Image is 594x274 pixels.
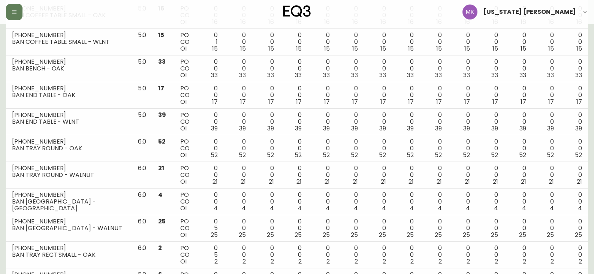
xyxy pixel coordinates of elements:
div: 0 0 [454,85,470,105]
span: 39 [491,124,498,133]
span: 15 [324,44,330,53]
div: 0 0 [454,245,470,265]
span: 52 [239,151,246,159]
span: 52 [379,151,386,159]
div: 0 0 [510,112,526,132]
div: 0 1 [202,32,218,52]
div: 0 0 [202,58,218,79]
div: 0 0 [482,192,498,212]
span: 33 [351,71,358,79]
span: 33 [547,71,554,79]
div: 0 0 [454,112,470,132]
span: 15 [296,44,302,53]
div: PO CO [180,85,190,105]
div: 0 0 [454,218,470,238]
div: 0 0 [342,165,358,185]
div: 0 0 [230,32,246,52]
span: 17 [212,97,218,106]
span: 17 [296,97,302,106]
span: 21 [549,177,554,186]
div: 0 0 [258,138,274,159]
span: OI [180,97,187,106]
span: 25 [351,231,358,239]
div: PO CO [180,58,190,79]
div: 0 0 [398,85,414,105]
span: 4 [382,204,386,213]
div: 0 0 [342,85,358,105]
div: 0 0 [398,245,414,265]
div: 0 0 [286,32,302,52]
div: 0 0 [398,192,414,212]
span: 4 [550,204,554,213]
span: 25 [295,231,302,239]
div: BAN TRAY ROUND - OAK [12,145,126,152]
span: 25 [158,217,166,226]
span: 52 [267,151,274,159]
span: 39 [211,124,218,133]
div: 0 0 [510,218,526,238]
td: 5.0 [132,55,153,82]
span: 15 [548,44,554,53]
span: 15 [240,44,246,53]
span: 39 [295,124,302,133]
div: 0 0 [426,58,442,79]
div: 0 5 [202,245,218,265]
span: 4 [242,204,246,213]
div: 0 0 [258,218,274,238]
div: 0 0 [370,165,386,185]
div: PO CO [180,5,190,25]
div: 0 0 [370,138,386,159]
div: 0 0 [342,245,358,265]
div: 0 0 [566,192,582,212]
span: 39 [519,124,526,133]
span: 39 [407,124,414,133]
div: 0 0 [258,85,274,105]
span: 33 [379,71,386,79]
div: 0 0 [230,112,246,132]
span: 52 [407,151,414,159]
span: 2 [158,244,162,252]
div: 0 0 [482,245,498,265]
span: 39 [239,124,246,133]
span: 21 [493,177,498,186]
div: 0 0 [202,165,218,185]
span: 17 [380,97,386,106]
div: BAN BENCH - OAK [12,65,126,72]
span: [US_STATE] [PERSON_NAME] [483,9,576,15]
span: 4 [298,204,302,213]
span: 52 [295,151,302,159]
div: 0 0 [286,192,302,212]
div: 0 0 [398,32,414,52]
div: 0 0 [566,58,582,79]
div: PO CO [180,165,190,185]
div: 0 0 [482,165,498,185]
span: 4 [326,204,330,213]
div: PO CO [180,218,190,238]
span: 52 [435,151,442,159]
span: 33 [239,71,246,79]
td: 5.0 [132,82,153,109]
span: 33 [435,71,442,79]
div: 0 0 [538,218,554,238]
div: 0 0 [314,245,330,265]
div: 0 0 [398,218,414,238]
div: 0 0 [454,32,470,52]
span: 21 [465,177,470,186]
div: 0 0 [202,138,218,159]
span: 4 [494,204,498,213]
span: 25 [379,231,386,239]
div: PO CO [180,192,190,212]
span: 25 [239,231,246,239]
div: 0 0 [258,32,274,52]
div: 0 0 [314,58,330,79]
span: 17 [352,97,358,106]
div: [PHONE_NUMBER] [12,138,126,145]
div: 0 0 [314,218,330,238]
td: 6.0 [132,162,153,189]
span: 17 [324,97,330,106]
div: 0 0 [314,165,330,185]
div: 0 0 [370,192,386,212]
div: 0 0 [454,165,470,185]
div: PO CO [180,138,190,159]
span: 21 [408,177,414,186]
